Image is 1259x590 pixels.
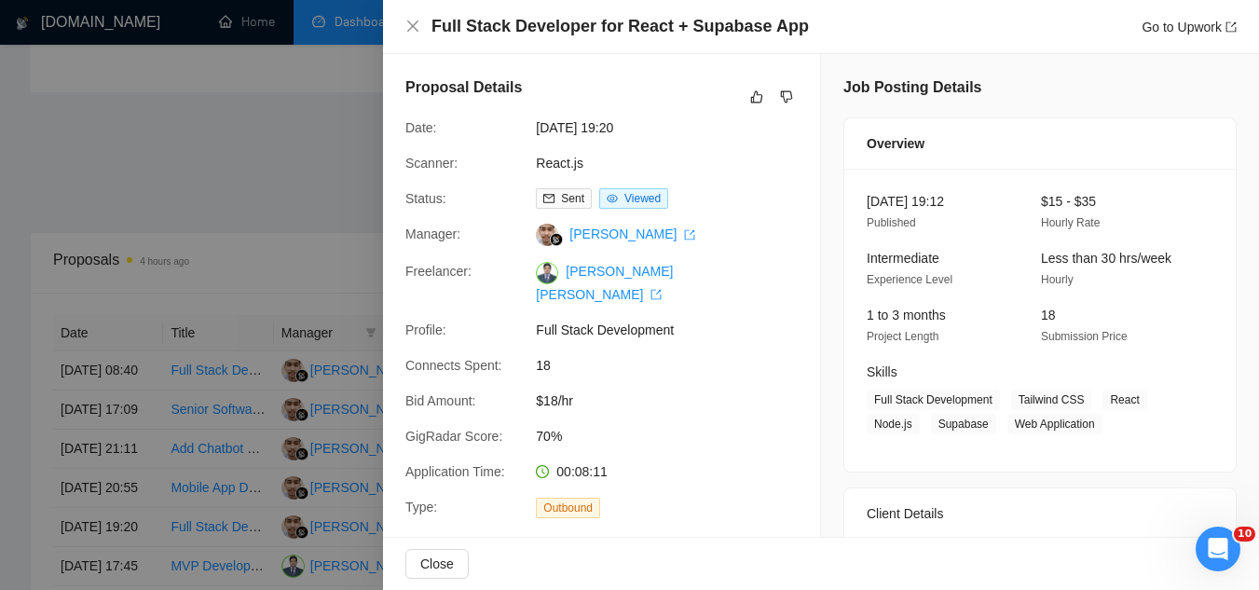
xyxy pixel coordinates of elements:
span: Hourly Rate [1041,216,1100,229]
a: [PERSON_NAME] export [569,226,695,241]
span: Manager: [405,226,460,241]
h4: Full Stack Developer for React + Supabase App [431,15,809,38]
span: dislike [780,89,793,104]
span: 70% [536,426,815,446]
span: Viewed [624,192,661,205]
span: Full Stack Development [536,320,815,340]
span: 18 [1041,308,1056,322]
span: React [1102,390,1146,410]
img: gigradar-bm.png [550,233,563,246]
span: Date: [405,120,436,135]
span: Full Stack Development [867,390,1000,410]
span: 10 [1234,527,1255,542]
span: Overview [867,133,924,154]
span: Close [420,554,454,574]
span: Skills [867,364,897,379]
span: Type: [405,500,437,515]
h5: Proposal Details [405,76,522,99]
span: Less than 30 hrs/week [1041,251,1171,266]
span: Hourly [1041,273,1074,286]
a: [PERSON_NAME] [PERSON_NAME] export [536,264,673,301]
span: 00:08:11 [556,464,608,479]
img: c1RPiVo6mRFR6BN7zoJI2yUK906y9LnLzoARGoO75PPeKwuOSWmoT69oZKPhhgZsWc [536,262,558,284]
span: clock-circle [536,465,549,478]
span: GigRadar Score: [405,429,502,444]
span: Node.js [867,414,920,434]
span: Profile: [405,322,446,337]
span: Outbound [536,498,600,518]
span: Intermediate [867,251,939,266]
span: [DATE] 19:12 [867,194,944,209]
span: like [750,89,763,104]
span: eye [607,193,618,204]
span: Experience Level [867,273,952,286]
span: Scanner: [405,156,458,171]
span: Connects Spent: [405,358,502,373]
span: Status: [405,191,446,206]
span: export [1225,21,1237,33]
span: Published [867,216,916,229]
span: Supabase [931,414,996,434]
span: export [684,229,695,240]
span: Sent [561,192,584,205]
span: 18 [536,355,815,376]
a: Go to Upworkexport [1142,20,1237,34]
button: Close [405,549,469,579]
a: React.js [536,156,583,171]
span: Freelancer: [405,264,472,279]
div: Client Details [867,488,1213,539]
iframe: Intercom live chat [1196,527,1240,571]
span: mail [543,193,554,204]
button: like [746,86,768,108]
span: export [650,289,662,300]
span: Tailwind CSS [1011,390,1092,410]
button: Close [405,19,420,34]
span: [DATE] 19:20 [536,117,815,138]
span: close [405,19,420,34]
h5: Job Posting Details [843,76,981,99]
span: Web Application [1007,414,1102,434]
span: Project Length [867,330,938,343]
span: Submission Price [1041,330,1128,343]
span: 1 to 3 months [867,308,946,322]
button: dislike [775,86,798,108]
span: Bid Amount: [405,393,476,408]
span: Application Time: [405,464,505,479]
span: $18/hr [536,391,815,411]
span: $15 - $35 [1041,194,1096,209]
